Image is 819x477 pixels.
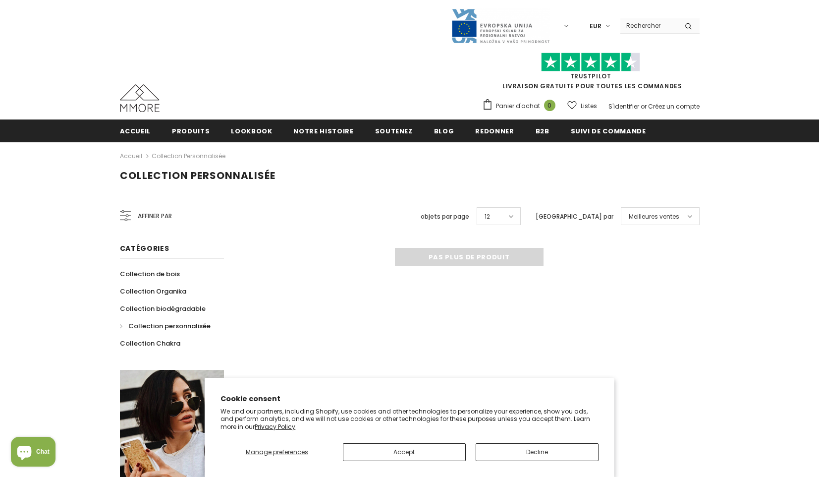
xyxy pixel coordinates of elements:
a: Collection Chakra [120,335,180,352]
span: Meilleures ventes [629,212,679,222]
a: Notre histoire [293,119,353,142]
span: Panier d'achat [496,101,540,111]
span: Lookbook [231,126,272,136]
inbox-online-store-chat: Shopify online store chat [8,437,58,469]
button: Manage preferences [220,443,333,461]
button: Accept [343,443,466,461]
span: Affiner par [138,211,172,222]
a: Suivi de commande [571,119,646,142]
a: Collection Organika [120,283,186,300]
span: Redonner [475,126,514,136]
input: Search Site [620,18,677,33]
span: 12 [485,212,490,222]
span: Collection personnalisée [120,169,275,182]
span: LIVRAISON GRATUITE POUR TOUTES LES COMMANDES [482,57,700,90]
a: Collection personnalisée [120,317,211,335]
span: Suivi de commande [571,126,646,136]
span: B2B [536,126,549,136]
a: Redonner [475,119,514,142]
h2: Cookie consent [220,394,599,404]
span: Catégories [120,243,169,253]
span: Notre histoire [293,126,353,136]
a: Privacy Policy [255,422,295,431]
a: Accueil [120,150,142,162]
span: Manage preferences [246,448,308,456]
img: Javni Razpis [451,8,550,44]
a: Produits [172,119,210,142]
p: We and our partners, including Shopify, use cookies and other technologies to personalize your ex... [220,408,599,431]
a: Javni Razpis [451,21,550,30]
span: Listes [581,101,597,111]
span: or [641,102,647,111]
img: Cas MMORE [120,84,160,112]
a: Accueil [120,119,151,142]
a: soutenez [375,119,413,142]
label: objets par page [421,212,469,222]
a: Collection de bois [120,265,180,283]
span: Collection de bois [120,269,180,279]
a: Lookbook [231,119,272,142]
button: Decline [476,443,599,461]
a: Créez un compte [648,102,700,111]
span: Accueil [120,126,151,136]
a: TrustPilot [570,72,611,80]
a: S'identifier [608,102,639,111]
a: Blog [434,119,454,142]
a: B2B [536,119,549,142]
a: Collection personnalisée [152,152,225,160]
img: Faites confiance aux étoiles pilotes [541,53,640,72]
span: Blog [434,126,454,136]
span: Collection Organika [120,287,186,296]
span: soutenez [375,126,413,136]
span: EUR [590,21,601,31]
span: Produits [172,126,210,136]
span: Collection personnalisée [128,321,211,331]
a: Collection biodégradable [120,300,206,317]
a: Listes [567,97,597,115]
a: Panier d'achat 0 [482,99,560,114]
span: 0 [544,100,555,111]
label: [GEOGRAPHIC_DATA] par [536,212,613,222]
span: Collection biodégradable [120,304,206,313]
span: Collection Chakra [120,339,180,348]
